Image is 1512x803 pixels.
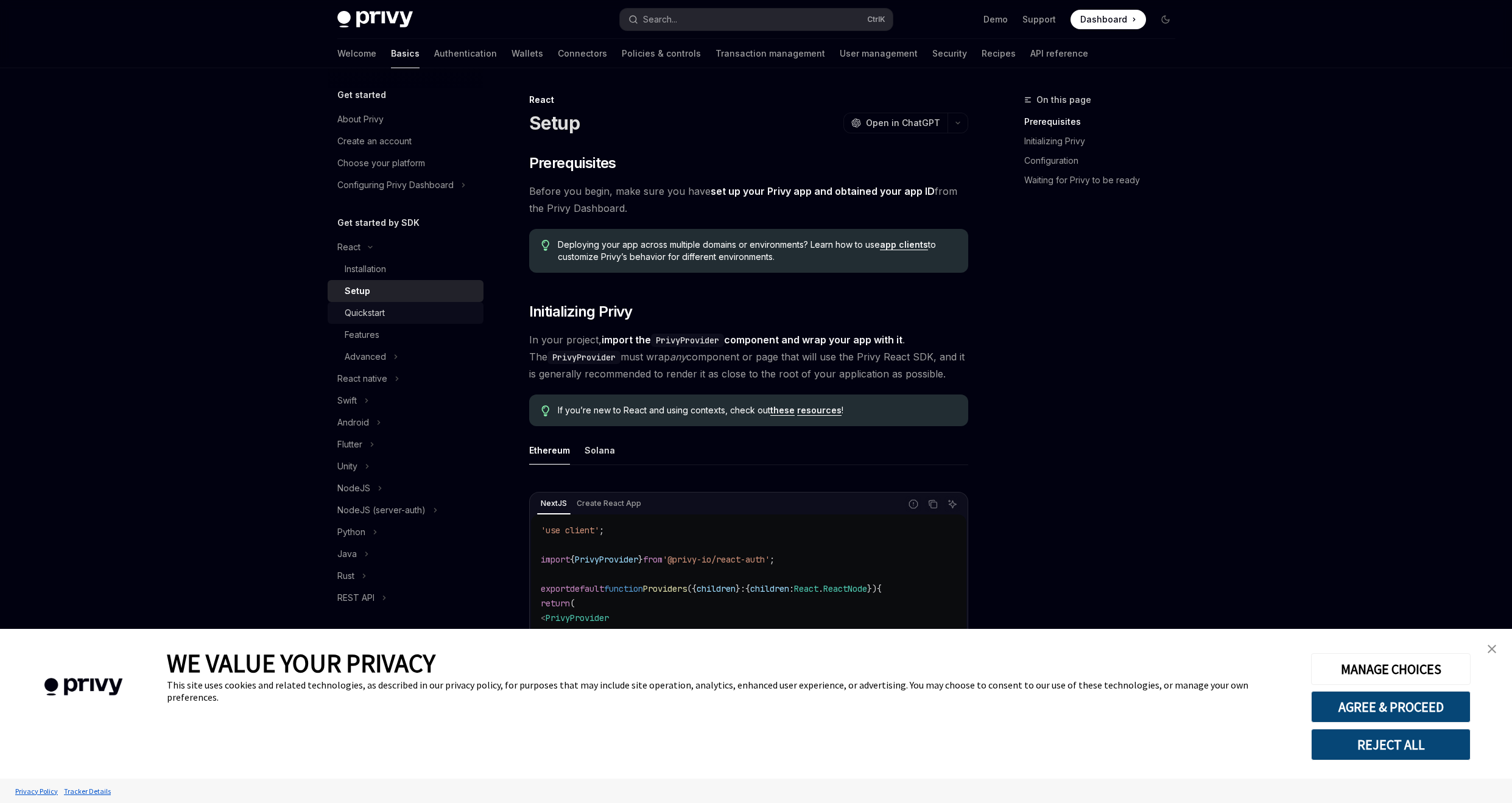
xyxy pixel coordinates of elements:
[541,240,550,251] svg: Tip
[529,302,633,321] span: Initializing Privy
[12,780,61,802] a: Privacy Policy
[1036,93,1091,107] span: On this page
[877,583,882,594] span: {
[529,153,616,173] span: Prerequisites
[570,583,604,594] span: default
[736,583,740,594] span: }
[337,39,376,68] a: Welcome
[1080,13,1127,26] span: Dashboard
[602,334,902,346] strong: import the component and wrap your app with it
[541,583,570,594] span: export
[167,679,1293,703] div: This site uses cookies and related technologies, as described in our privacy policy, for purposes...
[328,587,483,609] button: Toggle REST API section
[167,647,435,679] span: WE VALUE YOUR PRIVACY
[512,39,543,68] a: Wallets
[982,39,1016,68] a: Recipes
[337,371,387,386] div: React native
[337,88,386,102] h5: Get started
[337,591,374,605] div: REST API
[1024,112,1185,131] a: Prerequisites
[570,598,575,609] span: (
[823,583,867,594] span: ReactNode
[1488,645,1496,653] img: close banner
[867,15,885,24] span: Ctrl K
[337,393,357,408] div: Swift
[537,496,571,511] div: NextJS
[337,134,412,149] div: Create an account
[337,525,365,539] div: Python
[840,39,918,68] a: User management
[337,112,384,127] div: About Privy
[1024,131,1185,151] a: Initializing Privy
[638,554,643,565] span: }
[337,240,360,254] div: React
[1311,691,1471,723] button: AGREE & PROCEED
[328,346,483,368] button: Toggle Advanced section
[328,302,483,324] a: Quickstart
[328,236,483,258] button: Toggle React section
[750,583,789,594] span: children
[925,496,941,512] button: Copy the contents from the code block
[604,583,643,594] span: function
[565,627,570,638] span: =
[328,521,483,543] button: Toggle Python section
[1480,637,1504,661] a: close banner
[541,405,550,416] svg: Tip
[337,569,354,583] div: Rust
[345,284,370,298] div: Setup
[345,349,386,364] div: Advanced
[328,565,483,587] button: Toggle Rust section
[337,415,369,430] div: Android
[328,108,483,130] a: About Privy
[328,477,483,499] button: Toggle NodeJS section
[328,174,483,196] button: Toggle Configuring Privy Dashboard section
[570,627,663,638] span: "your-privy-app-id"
[529,331,968,382] span: In your project, . The must wrap component or page that will use the Privy React SDK, and it is g...
[1022,13,1056,26] a: Support
[337,503,426,517] div: NodeJS (server-auth)
[328,324,483,346] a: Features
[337,216,420,230] h5: Get started by SDK
[643,12,677,27] div: Search...
[61,780,114,802] a: Tracker Details
[337,547,357,561] div: Java
[1071,10,1146,29] a: Dashboard
[328,152,483,174] a: Choose your platform
[770,554,775,565] span: ;
[643,583,687,594] span: Providers
[529,436,570,465] button: Ethereum
[541,598,570,609] span: return
[345,262,386,276] div: Installation
[585,436,615,465] button: Solana
[1030,39,1088,68] a: API reference
[328,433,483,455] button: Toggle Flutter section
[328,258,483,280] a: Installation
[797,405,842,416] a: resources
[391,39,420,68] a: Basics
[541,554,570,565] span: import
[770,405,795,416] a: these
[1311,729,1471,760] button: REJECT ALL
[880,239,928,250] a: app clients
[541,612,546,623] span: <
[529,112,580,134] h1: Setup
[687,583,697,594] span: ({
[932,39,967,68] a: Security
[529,183,968,217] span: Before you begin, make sure you have from the Privy Dashboard.
[558,39,607,68] a: Connectors
[337,459,357,474] div: Unity
[620,9,893,30] button: Open search
[575,554,638,565] span: PrivyProvider
[651,334,724,347] code: PrivyProvider
[434,39,497,68] a: Authentication
[337,156,425,170] div: Choose your platform
[345,306,385,320] div: Quickstart
[944,496,960,512] button: Ask AI
[843,113,948,133] button: Open in ChatGPT
[983,13,1008,26] a: Demo
[547,351,621,364] code: PrivyProvider
[867,583,877,594] span: })
[670,351,686,363] em: any
[905,496,921,512] button: Report incorrect code
[328,390,483,412] button: Toggle Swift section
